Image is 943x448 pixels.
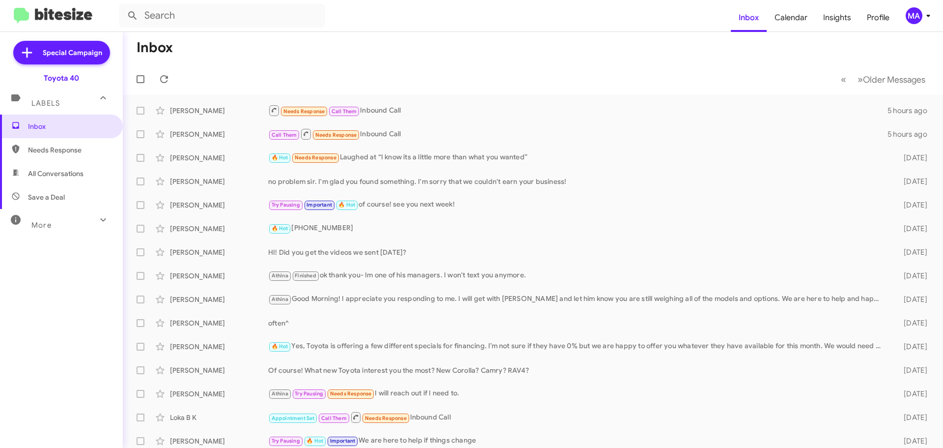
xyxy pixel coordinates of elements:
div: Loka B K [170,413,268,422]
span: Finished [295,272,316,279]
span: Inbox [28,121,111,131]
button: Next [852,69,931,90]
div: [DATE] [888,389,935,399]
span: All Conversations [28,169,83,179]
button: MA [897,7,932,24]
div: 5 hours ago [888,106,935,116]
span: Appointment Set [272,415,315,421]
div: [DATE] [888,295,935,304]
span: Important [330,438,356,444]
span: Labels [31,99,60,108]
div: [DATE] [888,247,935,257]
div: Of course! What new Toyota interest you the most? New Corolla? Camry? RAV4? [268,365,888,375]
div: Inbound Call [268,104,888,117]
div: [PERSON_NAME] [170,318,268,328]
span: Athina [272,390,288,397]
div: of course! see you next week! [268,199,888,210]
div: [PERSON_NAME] [170,436,268,446]
div: [PERSON_NAME] [170,129,268,139]
div: [PERSON_NAME] [170,153,268,163]
div: [DATE] [888,342,935,352]
a: Special Campaign [13,41,110,64]
div: [PERSON_NAME] [170,106,268,116]
input: Search [119,4,325,28]
div: MA [906,7,922,24]
div: [PERSON_NAME] [170,247,268,257]
div: [PERSON_NAME] [170,271,268,281]
span: Older Messages [863,74,925,85]
span: 🔥 Hot [272,343,288,350]
span: Athina [272,272,288,279]
span: Athina [272,296,288,302]
span: Important [306,202,332,208]
span: 🔥 Hot [272,154,288,161]
div: [DATE] [888,318,935,328]
div: no problem sir. I'm glad you found something. I'm sorry that we couldn't earn your business! [268,177,888,186]
span: 🔥 Hot [272,225,288,232]
div: Laughed at “I know its a little more than what you wanted” [268,152,888,163]
div: often^ [268,318,888,328]
div: [PERSON_NAME] [170,224,268,234]
div: [DATE] [888,365,935,375]
span: Try Pausing [272,438,300,444]
div: [PERSON_NAME] [170,342,268,352]
div: Yes, Toyota is offering a few different specials for financing. I’m not sure if they have 0% but ... [268,341,888,352]
span: Call Them [332,108,357,115]
div: [DATE] [888,153,935,163]
div: [PHONE_NUMBER] [268,223,888,234]
div: Good Morning! I appreciate you responding to me. I will get with [PERSON_NAME] and let him know y... [268,294,888,305]
button: Previous [835,69,852,90]
div: HI! Did you get the videos we sent [DATE]? [268,247,888,257]
span: » [858,73,863,86]
div: [PERSON_NAME] [170,177,268,186]
div: [DATE] [888,413,935,422]
div: 5 hours ago [888,129,935,139]
h1: Inbox [137,40,173,56]
div: [PERSON_NAME] [170,365,268,375]
div: [DATE] [888,224,935,234]
div: Inbound Call [268,411,888,423]
div: [DATE] [888,271,935,281]
a: Calendar [767,3,815,32]
span: Call Them [321,415,347,421]
div: Inbound Call [268,128,888,140]
span: Needs Response [283,108,325,115]
div: I will reach out if I need to. [268,388,888,399]
span: « [841,73,846,86]
div: [PERSON_NAME] [170,295,268,304]
span: Needs Response [365,415,407,421]
span: Needs Response [315,132,357,138]
a: Profile [859,3,897,32]
a: Insights [815,3,859,32]
div: [DATE] [888,200,935,210]
span: Call Them [272,132,297,138]
div: Toyota 40 [44,73,79,83]
span: Needs Response [330,390,372,397]
div: [DATE] [888,177,935,186]
span: More [31,221,52,230]
span: Save a Deal [28,192,65,202]
div: [DATE] [888,436,935,446]
span: Try Pausing [295,390,323,397]
div: ok thank you- Im one of his managers. I won't text you anymore. [268,270,888,281]
a: Inbox [731,3,767,32]
span: 🔥 Hot [306,438,323,444]
div: [PERSON_NAME] [170,389,268,399]
nav: Page navigation example [835,69,931,90]
span: Needs Response [295,154,336,161]
span: Special Campaign [43,48,102,58]
span: Try Pausing [272,202,300,208]
span: 🔥 Hot [338,202,355,208]
div: We are here to help if things change [268,435,888,447]
span: Needs Response [28,145,111,155]
div: [PERSON_NAME] [170,200,268,210]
